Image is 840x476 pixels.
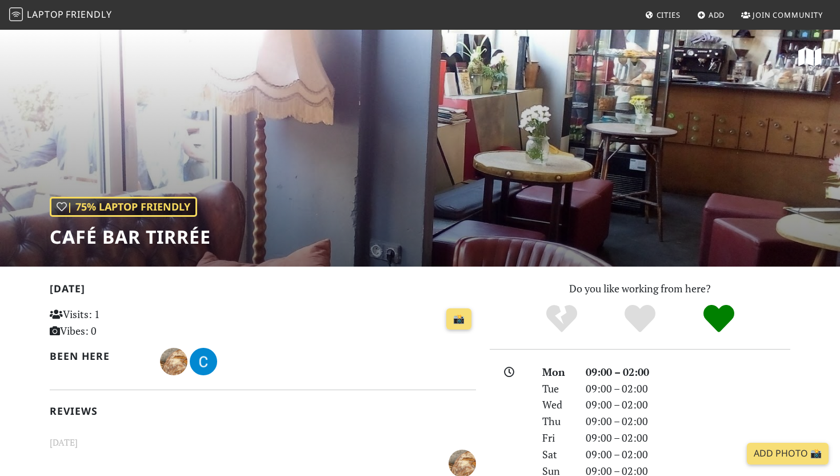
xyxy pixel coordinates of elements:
img: 1923-cemil.jpg [190,348,217,375]
div: | 75% Laptop Friendly [50,197,197,217]
div: Yes [601,303,679,335]
a: LaptopFriendly LaptopFriendly [9,5,112,25]
h1: Café Bar Tirrée [50,226,211,248]
div: 09:00 – 02:00 [579,396,797,413]
div: 09:00 – 02:00 [579,413,797,430]
div: 09:00 – 02:00 [579,430,797,446]
a: Cities [641,5,685,25]
a: 📸 [446,308,471,330]
div: 09:00 – 02:00 [579,446,797,463]
a: Join Community [737,5,827,25]
span: Stefan Tirree [449,455,476,469]
a: Add [693,5,730,25]
span: Cemil Altunay [190,354,217,367]
span: Stefan Tirree [160,354,190,367]
span: Cities [657,10,681,20]
div: Mon [535,364,579,380]
div: Thu [535,413,579,430]
div: Fri [535,430,579,446]
h2: Been here [50,350,146,362]
span: Add [709,10,725,20]
small: [DATE] [43,435,483,450]
span: Join Community [753,10,823,20]
div: 09:00 – 02:00 [579,380,797,397]
p: Do you like working from here? [490,280,790,297]
div: Wed [535,396,579,413]
img: 2817-stefan.jpg [160,348,187,375]
h2: [DATE] [50,283,476,299]
div: No [522,303,601,335]
span: Friendly [66,8,111,21]
div: Tue [535,380,579,397]
div: 09:00 – 02:00 [579,364,797,380]
div: Definitely! [679,303,758,335]
div: Sat [535,446,579,463]
span: Laptop [27,8,64,21]
a: Add Photo 📸 [747,443,829,465]
img: LaptopFriendly [9,7,23,21]
h2: Reviews [50,405,476,417]
p: Visits: 1 Vibes: 0 [50,306,183,339]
